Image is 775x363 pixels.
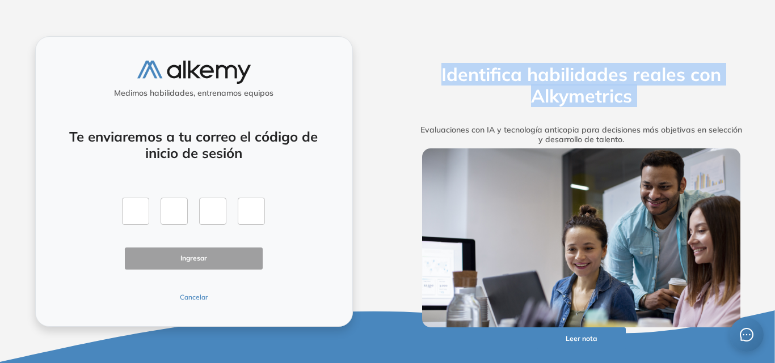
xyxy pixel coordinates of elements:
[66,129,322,161] h4: Te enviaremos a tu correo el código de inicio de sesión
[537,327,626,349] button: Leer nota
[125,247,263,270] button: Ingresar
[405,125,759,144] h5: Evaluaciones con IA y tecnología anticopia para decisiones más objetivas en selección y desarroll...
[125,292,263,302] button: Cancelar
[40,88,348,98] h5: Medimos habilidades, entrenamos equipos
[137,61,251,84] img: logo-alkemy
[422,148,741,327] img: img-more-info
[740,328,753,341] span: message
[405,63,759,107] h2: Identifica habilidades reales con Alkymetrics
